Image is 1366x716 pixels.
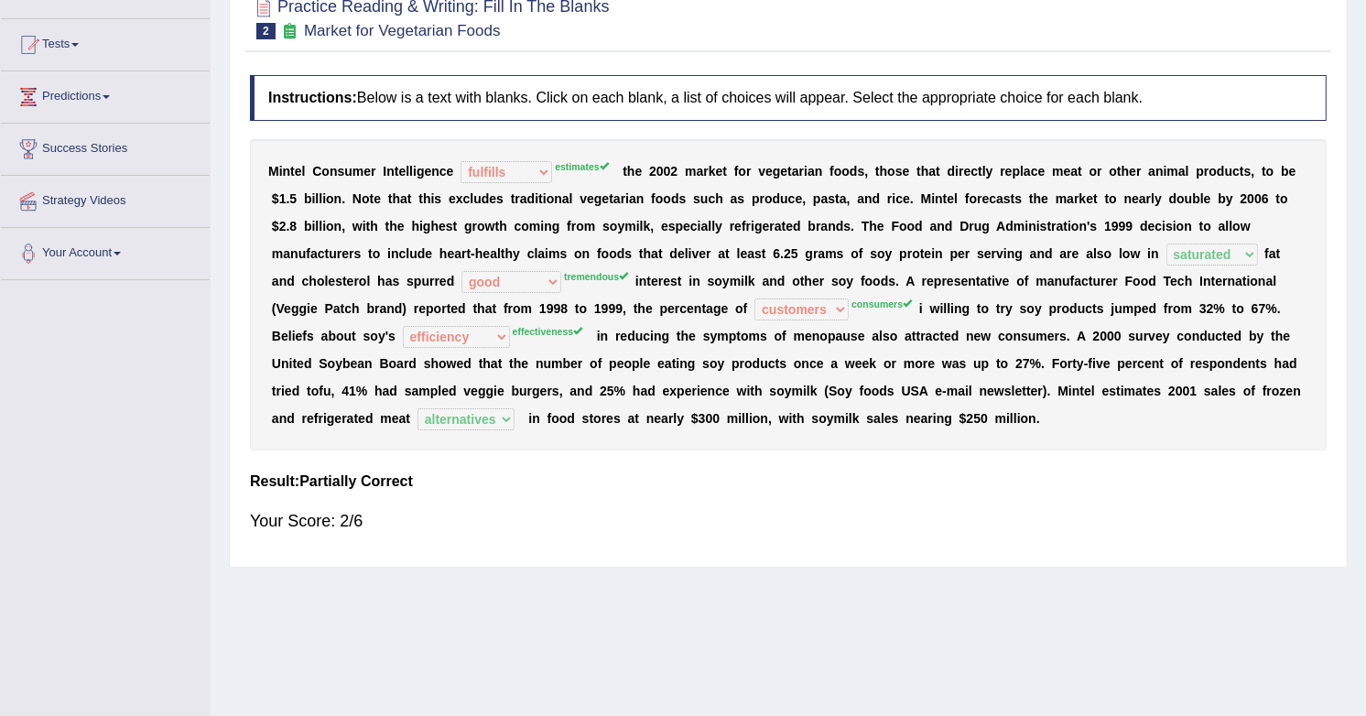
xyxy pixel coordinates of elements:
[1014,191,1022,206] b: s
[1185,191,1193,206] b: u
[815,164,823,179] b: n
[417,164,425,179] b: g
[664,164,671,179] b: 0
[1122,164,1130,179] b: h
[521,219,529,233] b: o
[482,191,490,206] b: d
[1136,164,1141,179] b: r
[808,164,815,179] b: a
[780,164,787,179] b: e
[341,191,345,206] b: .
[656,191,664,206] b: o
[1218,191,1226,206] b: b
[1178,164,1186,179] b: a
[1217,164,1225,179] b: d
[656,164,664,179] b: 0
[821,191,829,206] b: a
[1074,191,1079,206] b: r
[363,164,371,179] b: e
[1024,164,1031,179] b: a
[964,164,971,179] b: e
[515,219,522,233] b: c
[1038,164,1046,179] b: e
[341,219,345,233] b: ,
[515,191,519,206] b: r
[857,191,864,206] b: a
[495,219,500,233] b: t
[943,191,948,206] b: t
[841,164,850,179] b: o
[1281,164,1289,179] b: b
[970,164,978,179] b: c
[1020,164,1024,179] b: l
[334,219,342,233] b: n
[431,164,439,179] b: n
[1280,191,1288,206] b: o
[685,164,696,179] b: m
[996,191,1003,206] b: a
[1254,191,1262,206] b: 0
[439,164,447,179] b: c
[1093,191,1098,206] b: t
[623,164,627,179] b: t
[485,219,495,233] b: w
[386,164,395,179] b: n
[389,219,397,233] b: h
[895,191,903,206] b: c
[636,191,645,206] b: n
[571,219,576,233] b: r
[473,191,482,206] b: u
[1164,164,1167,179] b: i
[330,164,338,179] b: n
[959,164,963,179] b: r
[1129,164,1136,179] b: e
[773,164,781,179] b: g
[635,164,643,179] b: e
[921,191,932,206] b: M
[989,191,996,206] b: c
[773,191,781,206] b: d
[1196,164,1204,179] b: p
[321,164,330,179] b: o
[1225,164,1233,179] b: u
[1266,164,1274,179] b: o
[272,191,279,206] b: $
[1151,191,1155,206] b: l
[289,219,297,233] b: 8
[887,191,892,206] b: r
[279,219,287,233] b: 2
[977,191,981,206] b: r
[547,191,555,206] b: o
[670,164,678,179] b: 2
[1070,164,1078,179] b: a
[446,219,453,233] b: s
[1,176,210,222] a: Strategy Videos
[1240,164,1244,179] b: t
[947,191,954,206] b: e
[746,164,751,179] b: r
[693,191,700,206] b: s
[752,191,760,206] b: p
[703,164,708,179] b: r
[936,164,940,179] b: t
[425,164,432,179] b: e
[928,164,936,179] b: a
[496,191,504,206] b: s
[370,219,378,233] b: h
[986,164,993,179] b: y
[935,191,943,206] b: n
[338,164,345,179] b: s
[1013,164,1021,179] b: p
[734,164,739,179] b: f
[1,124,210,169] a: Success Stories
[334,191,342,206] b: n
[326,191,334,206] b: o
[366,219,371,233] b: t
[850,164,858,179] b: d
[1148,164,1155,179] b: a
[463,191,471,206] b: c
[312,219,316,233] b: i
[716,164,723,179] b: e
[302,164,306,179] b: l
[700,191,709,206] b: u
